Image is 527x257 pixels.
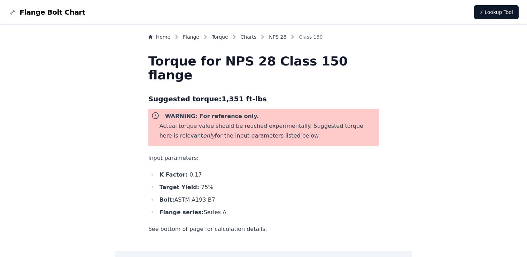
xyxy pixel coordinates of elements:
a: Flange [183,33,199,40]
img: Flange Bolt Chart Logo [8,8,17,16]
a: NPS 28 [269,33,286,40]
p: Input parameters: [148,153,379,163]
li: 75 % [157,182,379,192]
a: Flange Bolt Chart LogoFlange Bolt Chart [8,7,85,17]
a: Torque [212,33,228,40]
b: WARNING: For reference only. [165,113,259,119]
li: 0.17 [157,170,379,180]
b: Target Yield: [160,184,199,190]
h1: Torque for NPS 28 Class 150 flange [148,54,379,82]
b: Flange series: [160,209,204,216]
p: See bottom of page for calculation details. [148,224,379,234]
nav: Breadcrumb [148,33,379,43]
span: Class 150 [299,33,323,40]
i: only [203,132,215,139]
a: Charts [241,33,257,40]
span: Flange Bolt Chart [20,7,85,17]
a: Home [148,33,170,40]
h3: Suggested torque: 1,351 ft-lbs [148,93,379,104]
li: Series A [157,208,379,217]
b: Bolt: [160,196,175,203]
b: K Factor: [160,171,188,178]
p: Actual torque value should be reached experimentally. Suggested torque here is relevant for the i... [160,121,376,141]
li: ASTM A193 B7 [157,195,379,205]
a: ⚡ Lookup Tool [474,5,519,19]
